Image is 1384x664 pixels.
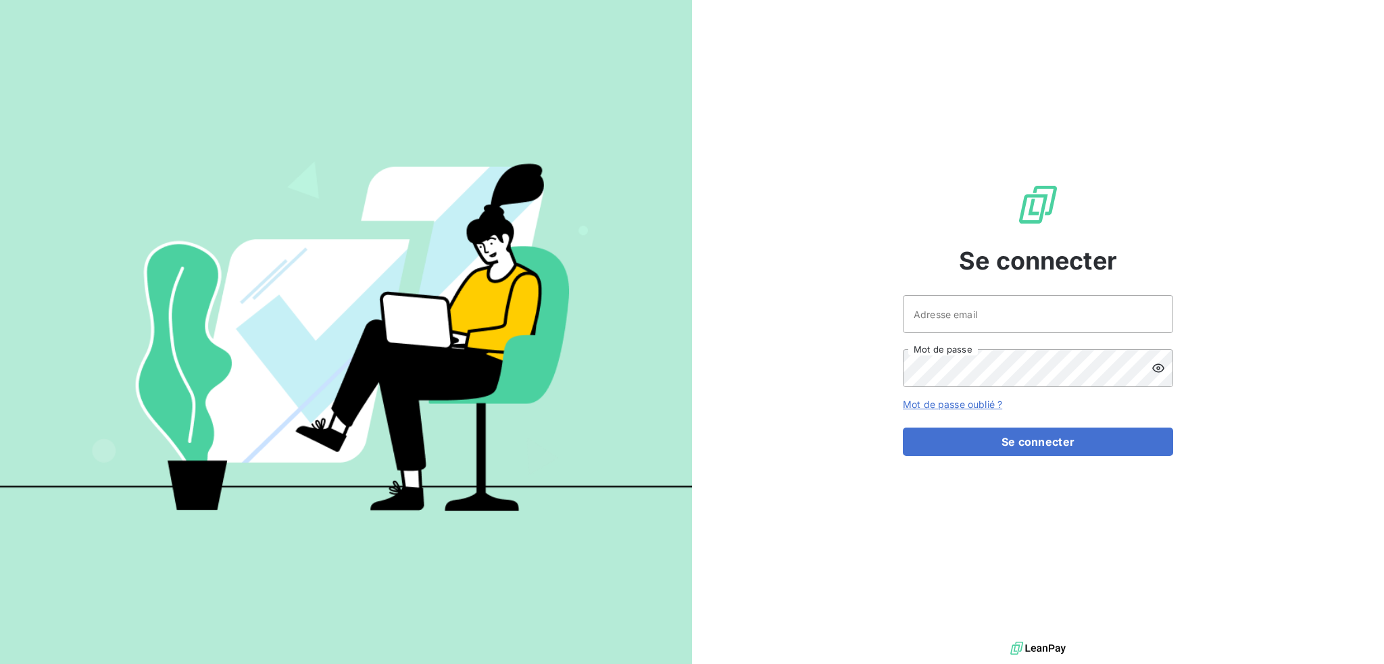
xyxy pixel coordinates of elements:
input: placeholder [903,295,1173,333]
a: Mot de passe oublié ? [903,399,1002,410]
span: Se connecter [959,242,1117,279]
img: Logo LeanPay [1016,183,1060,226]
img: logo [1010,638,1066,659]
button: Se connecter [903,428,1173,456]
